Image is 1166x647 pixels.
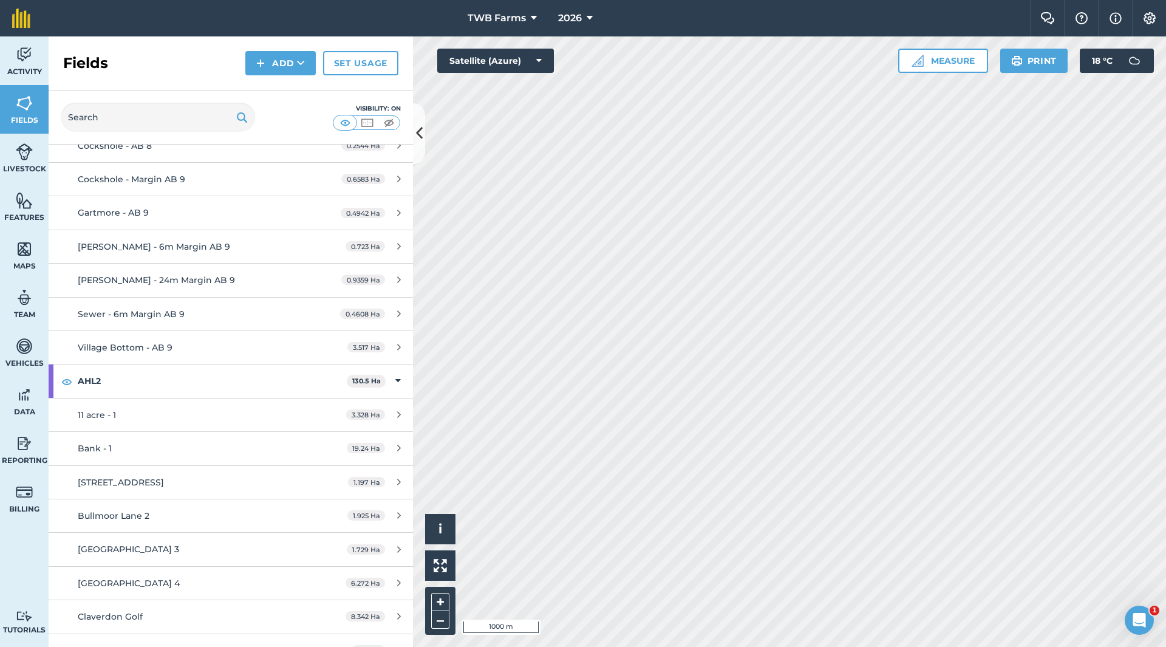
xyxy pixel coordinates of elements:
button: Print [1000,49,1068,73]
img: svg+xml;base64,PHN2ZyB4bWxucz0iaHR0cDovL3d3dy53My5vcmcvMjAwMC9zdmciIHdpZHRoPSIxOSIgaGVpZ2h0PSIyNC... [236,110,248,125]
img: svg+xml;base64,PHN2ZyB4bWxucz0iaHR0cDovL3d3dy53My5vcmcvMjAwMC9zdmciIHdpZHRoPSI1NiIgaGVpZ2h0PSI2MC... [16,240,33,258]
span: [GEOGRAPHIC_DATA] 3 [78,544,179,555]
img: svg+xml;base64,PD94bWwgdmVyc2lvbj0iMS4wIiBlbmNvZGluZz0idXRmLTgiPz4KPCEtLSBHZW5lcmF0b3I6IEFkb2JlIE... [16,386,33,404]
a: Cockshole - Margin AB 90.6583 Ha [49,163,413,196]
img: Four arrows, one pointing top left, one top right, one bottom right and the last bottom left [434,559,447,572]
img: svg+xml;base64,PD94bWwgdmVyc2lvbj0iMS4wIiBlbmNvZGluZz0idXRmLTgiPz4KPCEtLSBHZW5lcmF0b3I6IEFkb2JlIE... [16,611,33,622]
button: 18 °C [1080,49,1154,73]
span: [GEOGRAPHIC_DATA] 4 [78,578,180,589]
button: i [425,514,455,544]
span: Cockshole - AB 8 [78,140,152,151]
img: svg+xml;base64,PD94bWwgdmVyc2lvbj0iMS4wIiBlbmNvZGluZz0idXRmLTgiPz4KPCEtLSBHZW5lcmF0b3I6IEFkb2JlIE... [1122,49,1147,73]
a: [PERSON_NAME] - 24m Margin AB 90.9359 Ha [49,264,413,296]
a: Cockshole - AB 80.2544 Ha [49,129,413,162]
img: svg+xml;base64,PD94bWwgdmVyc2lvbj0iMS4wIiBlbmNvZGluZz0idXRmLTgiPz4KPCEtLSBHZW5lcmF0b3I6IEFkb2JlIE... [16,434,33,453]
iframe: Intercom live chat [1125,606,1154,635]
a: [GEOGRAPHIC_DATA] 31.729 Ha [49,533,413,566]
span: 19.24 Ha [347,443,385,453]
img: Ruler icon [912,55,924,67]
span: 1.197 Ha [348,477,385,487]
span: 0.4608 Ha [340,309,385,319]
span: Sewer - 6m Margin AB 9 [78,309,185,320]
button: Add [245,51,316,75]
strong: 130.5 Ha [352,377,381,385]
img: svg+xml;base64,PHN2ZyB4bWxucz0iaHR0cDovL3d3dy53My5vcmcvMjAwMC9zdmciIHdpZHRoPSI1MCIgaGVpZ2h0PSI0MC... [381,117,397,129]
span: Bullmoor Lane 2 [78,510,149,521]
input: Search [61,103,255,132]
img: A cog icon [1142,12,1157,24]
img: svg+xml;base64,PHN2ZyB4bWxucz0iaHR0cDovL3d3dy53My5vcmcvMjAwMC9zdmciIHdpZHRoPSI1NiIgaGVpZ2h0PSI2MC... [16,94,33,112]
img: svg+xml;base64,PD94bWwgdmVyc2lvbj0iMS4wIiBlbmNvZGluZz0idXRmLTgiPz4KPCEtLSBHZW5lcmF0b3I6IEFkb2JlIE... [16,143,33,161]
img: fieldmargin Logo [12,9,30,28]
div: AHL2130.5 Ha [49,365,413,397]
a: Gartmore - AB 90.4942 Ha [49,196,413,229]
span: 1 [1150,606,1159,615]
img: svg+xml;base64,PHN2ZyB4bWxucz0iaHR0cDovL3d3dy53My5vcmcvMjAwMC9zdmciIHdpZHRoPSIxOSIgaGVpZ2h0PSIyNC... [1011,53,1023,68]
strong: AHL2 [78,365,347,397]
span: Cockshole - Margin AB 9 [78,174,185,185]
a: 11 acre - 13.328 Ha [49,399,413,431]
a: Sewer - 6m Margin AB 90.4608 Ha [49,298,413,330]
span: Village Bottom - AB 9 [78,342,172,353]
span: 3.517 Ha [347,342,385,352]
span: 1.925 Ha [347,510,385,521]
button: Measure [898,49,988,73]
a: Bullmoor Lane 21.925 Ha [49,499,413,532]
img: svg+xml;base64,PHN2ZyB4bWxucz0iaHR0cDovL3d3dy53My5vcmcvMjAwMC9zdmciIHdpZHRoPSIxOCIgaGVpZ2h0PSIyNC... [61,374,72,389]
a: [STREET_ADDRESS]1.197 Ha [49,466,413,499]
img: svg+xml;base64,PHN2ZyB4bWxucz0iaHR0cDovL3d3dy53My5vcmcvMjAwMC9zdmciIHdpZHRoPSIxNyIgaGVpZ2h0PSIxNy... [1110,11,1122,26]
a: Set usage [323,51,398,75]
img: svg+xml;base64,PHN2ZyB4bWxucz0iaHR0cDovL3d3dy53My5vcmcvMjAwMC9zdmciIHdpZHRoPSI1MCIgaGVpZ2h0PSI0MC... [360,117,375,129]
span: i [438,521,442,536]
span: 8.342 Ha [346,611,385,621]
span: 6.272 Ha [346,578,385,588]
img: svg+xml;base64,PD94bWwgdmVyc2lvbj0iMS4wIiBlbmNvZGluZz0idXRmLTgiPz4KPCEtLSBHZW5lcmF0b3I6IEFkb2JlIE... [16,337,33,355]
span: Bank - 1 [78,443,112,454]
a: Village Bottom - AB 93.517 Ha [49,331,413,364]
img: svg+xml;base64,PD94bWwgdmVyc2lvbj0iMS4wIiBlbmNvZGluZz0idXRmLTgiPz4KPCEtLSBHZW5lcmF0b3I6IEFkb2JlIE... [16,289,33,307]
span: 1.729 Ha [347,544,385,555]
a: Bank - 119.24 Ha [49,432,413,465]
a: [GEOGRAPHIC_DATA] 46.272 Ha [49,567,413,600]
span: 0.4942 Ha [341,208,385,218]
span: Claverdon Golf [78,611,143,622]
span: TWB Farms [468,11,526,26]
img: svg+xml;base64,PHN2ZyB4bWxucz0iaHR0cDovL3d3dy53My5vcmcvMjAwMC9zdmciIHdpZHRoPSIxNCIgaGVpZ2h0PSIyNC... [256,56,265,70]
img: svg+xml;base64,PHN2ZyB4bWxucz0iaHR0cDovL3d3dy53My5vcmcvMjAwMC9zdmciIHdpZHRoPSI1MCIgaGVpZ2h0PSI0MC... [338,117,353,129]
a: Claverdon Golf8.342 Ha [49,600,413,633]
span: 3.328 Ha [346,409,385,420]
span: 0.723 Ha [346,241,385,252]
img: svg+xml;base64,PD94bWwgdmVyc2lvbj0iMS4wIiBlbmNvZGluZz0idXRmLTgiPz4KPCEtLSBHZW5lcmF0b3I6IEFkb2JlIE... [16,46,33,64]
img: A question mark icon [1074,12,1089,24]
span: 11 acre - 1 [78,409,116,420]
img: svg+xml;base64,PD94bWwgdmVyc2lvbj0iMS4wIiBlbmNvZGluZz0idXRmLTgiPz4KPCEtLSBHZW5lcmF0b3I6IEFkb2JlIE... [16,483,33,501]
span: 2026 [558,11,582,26]
span: [STREET_ADDRESS] [78,477,164,488]
span: [PERSON_NAME] - 24m Margin AB 9 [78,275,235,286]
span: [PERSON_NAME] - 6m Margin AB 9 [78,241,230,252]
div: Visibility: On [333,104,401,114]
span: 0.6583 Ha [341,174,385,184]
h2: Fields [63,53,108,73]
span: 0.9359 Ha [341,275,385,285]
button: Satellite (Azure) [437,49,554,73]
span: Gartmore - AB 9 [78,207,149,218]
span: 18 ° C [1092,49,1113,73]
button: + [431,593,449,611]
button: – [431,611,449,629]
span: 0.2544 Ha [341,140,385,151]
a: [PERSON_NAME] - 6m Margin AB 90.723 Ha [49,230,413,263]
img: svg+xml;base64,PHN2ZyB4bWxucz0iaHR0cDovL3d3dy53My5vcmcvMjAwMC9zdmciIHdpZHRoPSI1NiIgaGVpZ2h0PSI2MC... [16,191,33,210]
img: Two speech bubbles overlapping with the left bubble in the forefront [1040,12,1055,24]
